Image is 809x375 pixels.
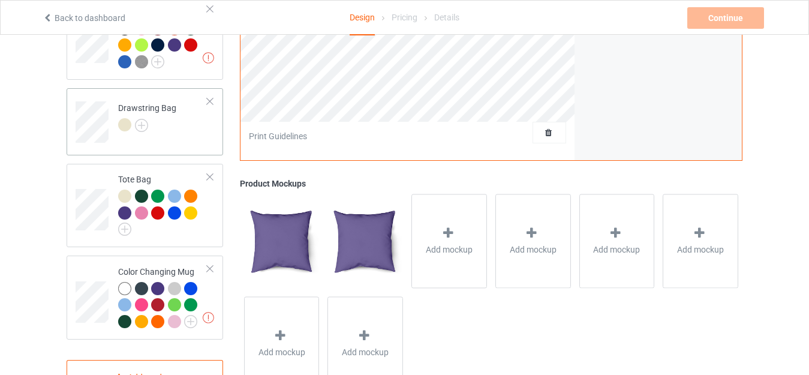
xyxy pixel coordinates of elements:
[327,194,402,288] img: regular.jpg
[240,178,742,190] div: Product Mockups
[184,315,197,328] img: svg+xml;base64,PD94bWwgdmVyc2lvbj0iMS4wIiBlbmNvZGluZz0iVVRGLTgiPz4KPHN2ZyB3aWR0aD0iMjJweCIgaGVpZ2...
[258,347,305,359] span: Add mockup
[579,194,655,289] div: Add mockup
[411,194,487,289] div: Add mockup
[118,6,207,68] div: Baseball Tee
[135,55,148,68] img: heather_texture.png
[135,119,148,132] img: svg+xml;base64,PD94bWwgdmVyc2lvbj0iMS4wIiBlbmNvZGluZz0iVVRGLTgiPz4KPHN2ZyB3aWR0aD0iMjJweCIgaGVpZ2...
[67,88,223,155] div: Drawstring Bag
[342,347,389,359] span: Add mockup
[510,244,557,256] span: Add mockup
[118,102,176,131] div: Drawstring Bag
[663,194,738,289] div: Add mockup
[43,13,125,23] a: Back to dashboard
[151,55,164,68] img: svg+xml;base64,PD94bWwgdmVyc2lvbj0iMS4wIiBlbmNvZGluZz0iVVRGLTgiPz4KPHN2ZyB3aWR0aD0iMjJweCIgaGVpZ2...
[118,173,207,232] div: Tote Bag
[426,244,473,256] span: Add mockup
[249,131,307,143] div: Print Guidelines
[118,266,207,328] div: Color Changing Mug
[203,312,214,323] img: exclamation icon
[434,1,459,34] div: Details
[392,1,417,34] div: Pricing
[118,223,131,236] img: svg+xml;base64,PD94bWwgdmVyc2lvbj0iMS4wIiBlbmNvZGluZz0iVVRGLTgiPz4KPHN2ZyB3aWR0aD0iMjJweCIgaGVpZ2...
[67,256,223,340] div: Color Changing Mug
[350,1,375,35] div: Design
[593,244,640,256] span: Add mockup
[244,194,319,288] img: regular.jpg
[203,52,214,64] img: exclamation icon
[67,164,223,247] div: Tote Bag
[495,194,571,289] div: Add mockup
[677,244,724,256] span: Add mockup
